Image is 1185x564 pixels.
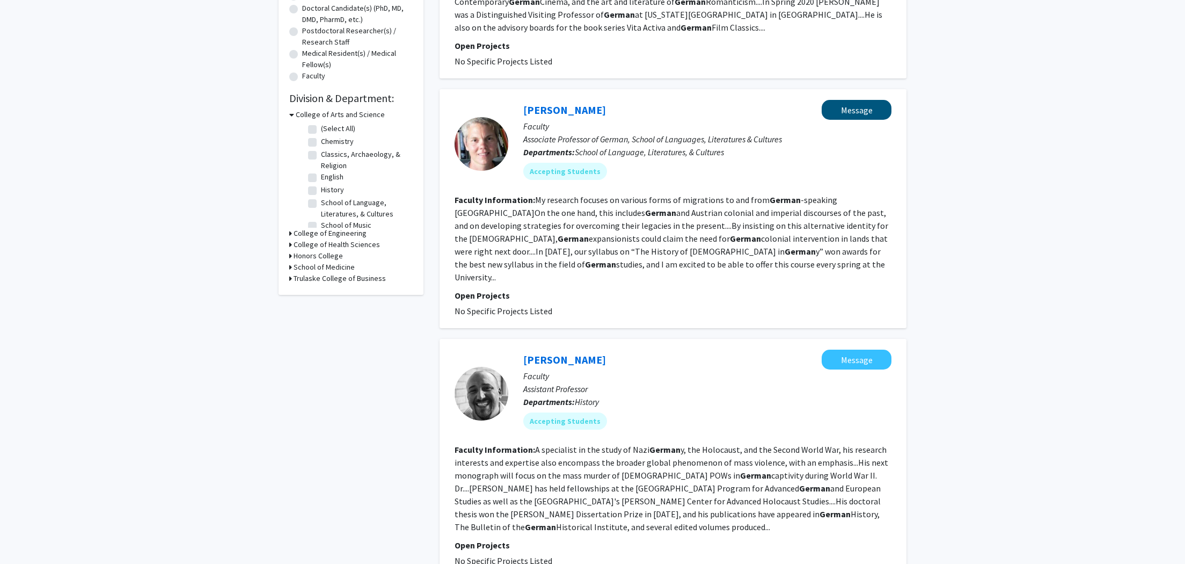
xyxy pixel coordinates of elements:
mat-chip: Accepting Students [523,163,607,180]
span: School of Language, Literatures, & Cultures [575,147,724,157]
h3: Trulaske College of Business [294,273,386,284]
iframe: Chat [8,516,46,556]
p: Open Projects [455,289,891,302]
p: Open Projects [455,39,891,52]
span: No Specific Projects Listed [455,306,552,316]
p: Faculty [523,120,891,133]
b: German [604,9,635,20]
a: [PERSON_NAME] [523,103,606,117]
b: Departments: [523,396,575,407]
label: Medical Resident(s) / Medical Fellow(s) [302,48,413,70]
h3: College of Arts and Science [296,109,385,120]
label: Classics, Archaeology, & Religion [321,149,410,171]
label: History [321,184,344,196]
span: History [575,396,599,407]
p: Faculty [523,370,891,382]
b: German [585,259,616,270]
b: German [730,233,761,244]
label: (Select All) [321,123,355,134]
label: Chemistry [321,136,354,147]
h3: Honors College [294,250,343,262]
label: English [321,171,343,183]
b: Faculty Information: [455,444,535,455]
fg-read-more: A specialist in the study of Nazi y, the Holocaust, and the Second World War, his research intere... [455,444,888,532]
b: German [525,522,556,532]
fg-read-more: My research focuses on various forms of migrations to and from -speaking [GEOGRAPHIC_DATA]On the ... [455,194,888,283]
label: Doctoral Candidate(s) (PhD, MD, DMD, PharmD, etc.) [302,3,413,25]
label: School of Language, Literatures, & Cultures [321,197,410,220]
h3: College of Health Sciences [294,239,380,250]
label: School of Music [321,220,371,231]
span: No Specific Projects Listed [455,56,552,67]
b: German [558,233,589,244]
p: Associate Professor of German, School of Languages, Literatures & Cultures [523,133,891,146]
button: Message Kristin Kopp [822,100,891,120]
mat-chip: Accepting Students [523,413,607,430]
b: Faculty Information: [455,194,535,205]
b: German [681,22,712,33]
b: German [770,194,801,205]
b: German [649,444,681,455]
b: German [740,470,771,481]
b: Departments: [523,147,575,157]
label: Faculty [302,70,325,82]
b: German [645,207,676,218]
h3: College of Engineering [294,228,367,239]
b: German [799,483,830,494]
b: German [820,509,851,519]
b: German [785,246,816,257]
p: Assistant Professor [523,382,891,395]
a: [PERSON_NAME] [523,353,606,366]
h2: Division & Department: [289,92,413,105]
label: Postdoctoral Researcher(s) / Research Staff [302,25,413,48]
p: Open Projects [455,539,891,552]
button: Message Bradley Nichols [822,350,891,370]
h3: School of Medicine [294,262,355,273]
